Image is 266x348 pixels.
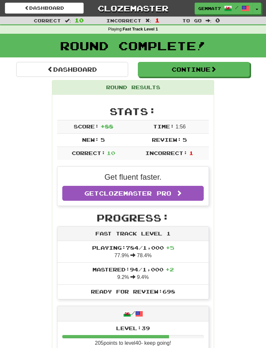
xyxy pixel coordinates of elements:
span: 0 [215,17,220,23]
span: + 88 [101,123,113,129]
span: Time: [153,123,174,129]
li: 77.9% 78.4% [57,241,209,263]
span: 1 : 56 [175,124,186,129]
strong: Fast Track Level 1 [123,27,158,31]
a: GemmaT7 / [195,3,253,14]
h2: Stats: [57,106,209,117]
span: GemmaT7 [198,6,221,11]
div: / [57,306,209,321]
span: 1 [189,150,193,156]
p: Get fluent faster. [62,172,204,183]
span: Mastered: 94 / 1,000 [92,266,174,272]
span: Score: [74,123,99,129]
span: Incorrect [106,18,141,23]
span: / [235,5,238,10]
button: Continue [138,62,250,77]
span: Correct [34,18,61,23]
span: 1 [155,17,160,23]
span: 10 [75,17,84,23]
a: Dashboard [16,62,128,77]
div: Round Results [52,80,214,95]
span: Clozemaster Pro [99,190,171,197]
span: 5 [101,137,105,143]
span: Playing: 784 / 1,000 [92,245,174,251]
h1: Round Complete! [2,39,264,52]
h2: Progress: [57,212,209,223]
span: New: [82,137,99,143]
span: Review: [152,137,181,143]
span: 5 [183,137,187,143]
span: Correct: [72,150,105,156]
span: Level: 39 [116,325,150,331]
span: Incorrect: [145,150,187,156]
span: + 5 [166,245,174,251]
span: : [65,18,71,23]
a: GetClozemaster Pro [62,186,204,201]
span: + 2 [165,266,174,272]
span: : [145,18,151,23]
li: 9.2% 9.4% [57,262,209,285]
span: 10 [107,150,115,156]
a: Dashboard [5,3,84,14]
span: Ready for Review: 698 [91,288,175,294]
span: To go [182,18,202,23]
div: Fast Track Level 1 [57,227,209,241]
a: Clozemaster [93,3,172,14]
span: : [206,18,212,23]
